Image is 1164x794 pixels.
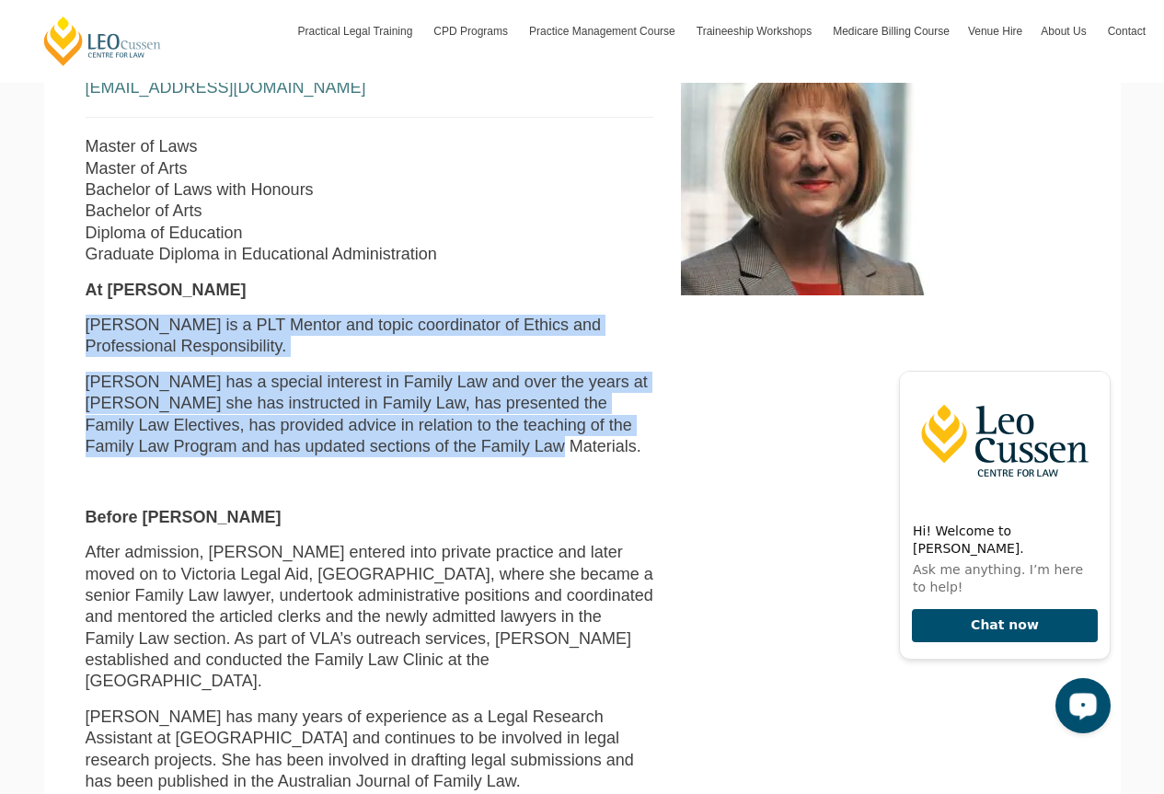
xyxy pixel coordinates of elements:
p: [PERSON_NAME] is a PLT Mentor and topic coordinator of Ethics and Professional Responsibility. [86,315,653,358]
a: Venue Hire [959,5,1031,58]
strong: Before [PERSON_NAME] [86,508,282,526]
p: After admission, [PERSON_NAME] entered into private practice and later moved on to Victoria Legal... [86,542,653,693]
strong: At [PERSON_NAME] [86,281,247,299]
iframe: LiveChat chat widget [884,355,1118,748]
p: Master of Laws Master of Arts Bachelor of Laws with Honours Bachelor of Arts Diploma of Education... [86,136,653,265]
a: Contact [1099,5,1155,58]
p: [PERSON_NAME] has a special interest in Family Law and over the years at [PERSON_NAME] she has in... [86,372,653,458]
a: [EMAIL_ADDRESS][DOMAIN_NAME] [86,78,366,97]
a: Medicare Billing Course [824,5,959,58]
a: Practical Legal Training [289,5,425,58]
a: About Us [1031,5,1098,58]
p: [PERSON_NAME] has many years of experience as a Legal Research Assistant at [GEOGRAPHIC_DATA] and... [86,707,653,793]
a: CPD Programs [424,5,520,58]
a: [PERSON_NAME] Centre for Law [41,15,164,67]
a: Traineeship Workshops [687,5,824,58]
a: Practice Management Course [520,5,687,58]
